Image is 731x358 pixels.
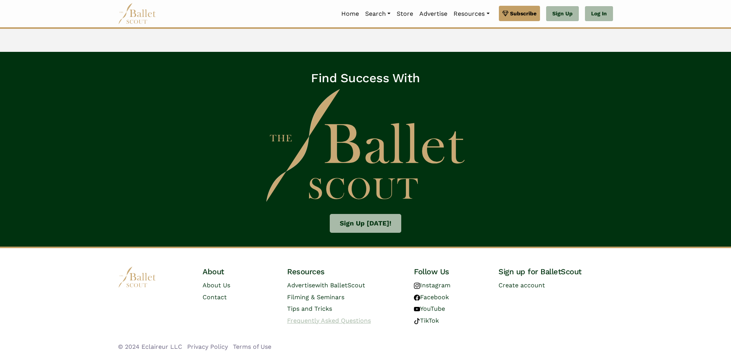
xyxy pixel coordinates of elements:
a: Resources [450,6,492,22]
a: Search [362,6,394,22]
img: gem.svg [502,9,508,18]
a: Privacy Policy [187,343,228,350]
span: Subscribe [510,9,537,18]
li: © 2024 Eclaireur LLC [118,342,182,352]
a: Filming & Seminars [287,293,344,301]
a: Log In [585,6,613,22]
img: tiktok logo [414,318,420,324]
h4: Follow Us [414,267,486,277]
a: Terms of Use [233,343,271,350]
p: Find Success With [118,70,613,86]
a: TikTok [414,317,439,324]
a: Advertisewith BalletScout [287,282,365,289]
a: YouTube [414,305,445,312]
img: The Ballet Scout [266,89,464,201]
img: youtube logo [414,306,420,312]
span: with BalletScout [315,282,365,289]
img: logo [118,267,156,288]
a: Contact [203,293,227,301]
a: Home [338,6,362,22]
a: Instagram [414,282,450,289]
img: instagram logo [414,283,420,289]
a: Facebook [414,293,449,301]
a: Advertise [416,6,450,22]
a: Sign Up [546,6,579,22]
a: Frequently Asked Questions [287,317,371,324]
h4: About [203,267,275,277]
a: Store [394,6,416,22]
h4: Resources [287,267,402,277]
h4: Sign up for BalletScout [498,267,613,277]
a: About Us [203,282,230,289]
a: Tips and Tricks [287,305,332,312]
a: Sign Up [DATE]! [330,214,401,233]
a: Create account [498,282,545,289]
img: facebook logo [414,295,420,301]
a: Subscribe [499,6,540,21]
